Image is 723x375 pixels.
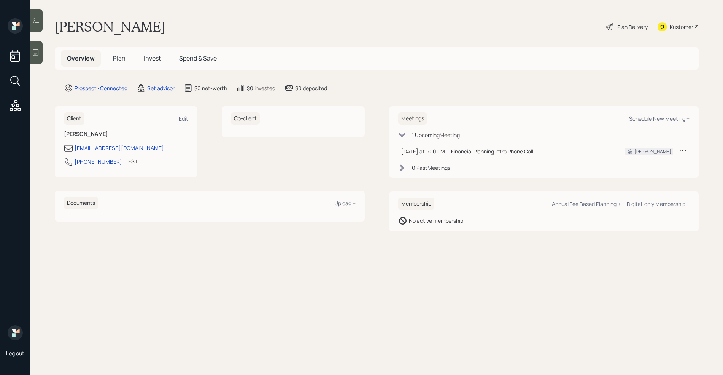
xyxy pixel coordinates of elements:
div: Annual Fee Based Planning + [552,200,621,207]
div: Financial Planning Intro Phone Call [451,147,613,155]
div: [EMAIL_ADDRESS][DOMAIN_NAME] [75,144,164,152]
h1: [PERSON_NAME] [55,18,165,35]
span: Spend & Save [179,54,217,62]
div: Digital-only Membership + [627,200,690,207]
div: [DATE] at 1:00 PM [401,147,445,155]
div: Prospect · Connected [75,84,127,92]
div: [PERSON_NAME] [634,148,671,155]
h6: Co-client [231,112,260,125]
img: retirable_logo.png [8,325,23,340]
div: Log out [6,349,24,357]
div: No active membership [409,217,463,225]
h6: Client [64,112,84,125]
h6: Membership [398,198,434,210]
div: [PHONE_NUMBER] [75,158,122,166]
h6: Documents [64,197,98,209]
div: Kustomer [670,23,693,31]
div: $0 deposited [295,84,327,92]
div: Upload + [334,199,356,207]
span: Overview [67,54,95,62]
h6: Meetings [398,112,427,125]
div: $0 invested [247,84,275,92]
div: Set advisor [147,84,175,92]
div: $0 net-worth [194,84,227,92]
span: Invest [144,54,161,62]
div: Schedule New Meeting + [629,115,690,122]
div: 1 Upcoming Meeting [412,131,460,139]
div: Edit [179,115,188,122]
div: EST [128,157,138,165]
div: 0 Past Meeting s [412,164,450,172]
span: Plan [113,54,126,62]
h6: [PERSON_NAME] [64,131,188,137]
div: Plan Delivery [617,23,648,31]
